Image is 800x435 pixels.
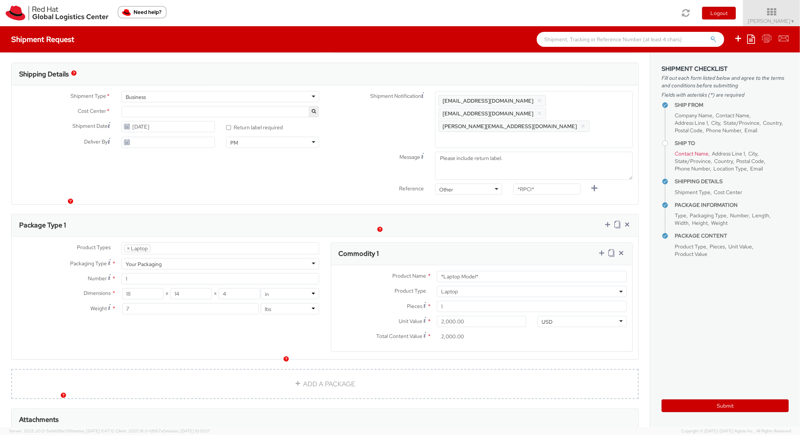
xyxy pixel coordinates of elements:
span: master, [DATE] 11:47:12 [72,428,114,434]
span: Address Line 1 [712,150,745,157]
input: Shipment, Tracking or Reference Number (at least 4 chars) [537,32,724,47]
button: Logout [702,7,736,19]
span: Length [752,212,769,219]
span: Dimensions [84,290,111,296]
span: Shipment Type [675,189,710,196]
span: Client: 2025.18.0-fd567a5 [116,428,210,434]
span: Product Value [675,251,707,257]
span: Weight [90,305,107,312]
span: Type [675,212,686,219]
span: Laptop [441,288,623,295]
span: Width [675,220,689,226]
span: Fill out each form listed below and agree to the terms and conditions before submitting [662,74,789,89]
span: Packaging Type [70,260,107,267]
span: Country [763,120,782,126]
span: Fields with asterisks (*) are required [662,91,789,99]
span: Email [750,165,763,172]
span: Deliver By [84,138,108,146]
button: Submit [662,399,789,412]
span: Total Content Value [376,333,422,339]
span: × [127,245,130,252]
span: [EMAIL_ADDRESS][DOMAIN_NAME] [443,97,533,104]
span: Location Type [713,165,747,172]
input: Return label required [226,125,231,130]
span: Message [399,154,420,160]
span: Cost Center [714,189,742,196]
span: Product Type [395,287,426,294]
a: ADD A PACKAGE [11,369,639,399]
span: Country [714,158,733,164]
span: ▼ [791,18,795,24]
span: Number [730,212,749,219]
span: [EMAIL_ADDRESS][DOMAIN_NAME] [443,110,533,117]
div: USD [542,318,552,326]
h3: Shipment Checklist [662,66,789,72]
div: Your Packaging [126,260,162,268]
span: Reference [399,185,424,192]
h3: Shipping Details [19,70,69,78]
span: City [748,150,757,157]
span: Contact Name [716,112,749,119]
h4: Package Information [675,202,789,208]
span: Weight [711,220,728,226]
span: Unit Value [728,243,752,250]
span: Unit Value [399,318,422,324]
span: State/Province [675,158,711,164]
span: [PERSON_NAME] [748,18,795,24]
span: Shipment Type [71,92,106,101]
span: State/Province [723,120,759,126]
span: Email [744,127,757,134]
span: Product Name [392,272,426,279]
span: Pieces [407,303,422,309]
span: Contact Name [675,150,708,157]
img: rh-logistics-00dfa346123c4ec078e1.svg [6,6,108,21]
h3: Package Type 1 [19,221,66,229]
div: Other [439,186,453,193]
input: Width [170,288,212,299]
span: Server: 2025.20.0-5efa686e39f [9,428,114,434]
span: Shipment Notification [370,92,421,100]
span: Height [692,220,708,226]
button: × [581,122,585,131]
div: PM [230,139,238,146]
input: Length [122,288,164,299]
h4: Shipment Request [11,35,74,43]
span: City [711,120,720,126]
span: X [164,288,170,299]
h4: Package Content [675,233,789,239]
span: Shipment Date [72,122,108,130]
span: Pieces [710,243,725,250]
h3: Attachments [19,416,59,423]
h4: Ship From [675,102,789,108]
span: Copyright © [DATE]-[DATE] Agistix Inc., All Rights Reserved [681,428,791,434]
span: Phone Number [706,127,741,134]
span: X [212,288,219,299]
span: Cost Center [78,107,106,116]
label: Return label required [226,123,284,131]
h3: Commodity 1 [339,250,379,257]
span: Postal Code [736,158,764,164]
span: Laptop [437,286,627,297]
button: Need help? [118,6,167,18]
button: × [537,109,542,118]
span: [PERSON_NAME][EMAIL_ADDRESS][DOMAIN_NAME] [443,123,577,130]
div: Business [126,93,146,101]
li: Laptop [124,245,150,252]
span: Postal Code [675,127,702,134]
span: Phone Number [675,165,710,172]
span: Number [88,275,107,282]
span: Address Line 1 [675,120,708,126]
span: Product Types [77,244,111,251]
span: master, [DATE] 10:01:07 [166,428,210,434]
input: Height [219,288,260,299]
h4: Ship To [675,141,789,146]
span: Packaging Type [690,212,726,219]
h4: Shipping Details [675,179,789,184]
span: Product Type [675,243,706,250]
span: Company Name [675,112,712,119]
button: × [537,96,542,105]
